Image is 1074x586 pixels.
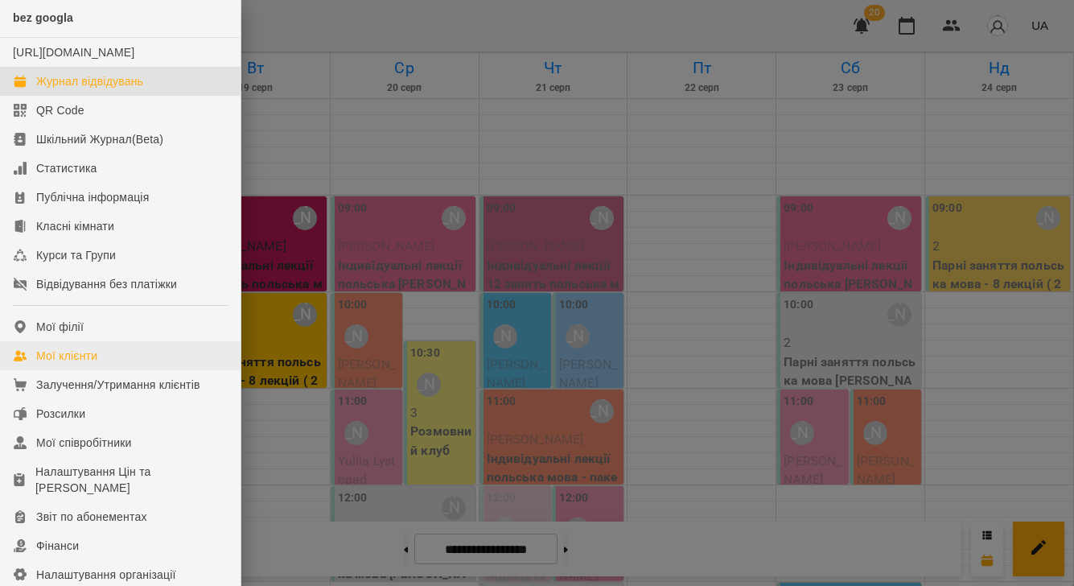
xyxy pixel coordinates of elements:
[36,509,147,525] div: Звіт по абонементах
[36,538,79,554] div: Фінанси
[35,464,228,496] div: Налаштування Цін та [PERSON_NAME]
[36,189,149,205] div: Публічна інформація
[36,73,143,89] div: Журнал відвідувань
[36,276,177,292] div: Відвідування без платіжки
[36,218,114,234] div: Класні кімнати
[36,247,116,263] div: Курси та Групи
[36,319,84,335] div: Мої філії
[36,406,85,422] div: Розсилки
[36,435,132,451] div: Мої співробітники
[36,102,84,118] div: QR Code
[36,377,200,393] div: Залучення/Утримання клієнтів
[36,131,163,147] div: Шкільний Журнал(Beta)
[13,11,73,24] span: bez googla
[36,160,97,176] div: Статистика
[36,348,97,364] div: Мої клієнти
[13,46,134,59] a: [URL][DOMAIN_NAME]
[36,567,176,583] div: Налаштування організації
